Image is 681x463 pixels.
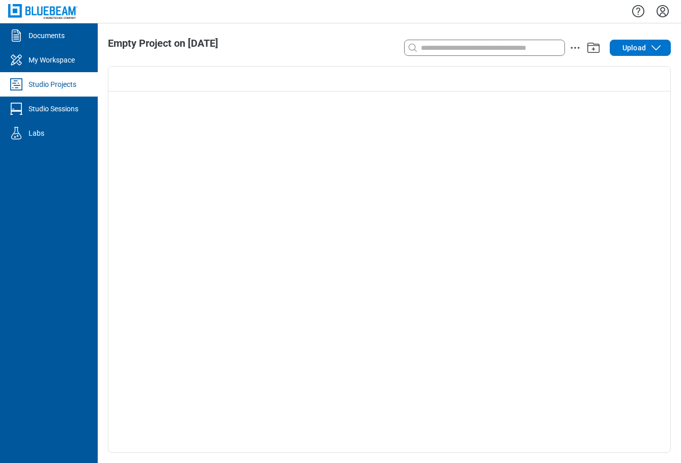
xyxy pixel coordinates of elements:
svg: My Workspace [8,52,24,68]
button: Upload [610,40,671,56]
svg: Labs [8,125,24,141]
span: Upload [622,43,646,53]
svg: Studio Sessions [8,101,24,117]
div: Labs [29,128,44,138]
img: Bluebeam, Inc. [8,4,77,19]
button: action-menu [569,42,581,54]
span: Empty Project on [DATE] [108,37,218,49]
div: Studio Projects [29,79,76,89]
button: Settings [655,3,671,20]
div: Documents [29,30,65,41]
div: Studio Sessions [29,104,78,114]
svg: Studio Projects [8,76,24,92]
div: My Workspace [29,55,75,65]
svg: Documents [8,27,24,44]
button: Add [585,40,602,56]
